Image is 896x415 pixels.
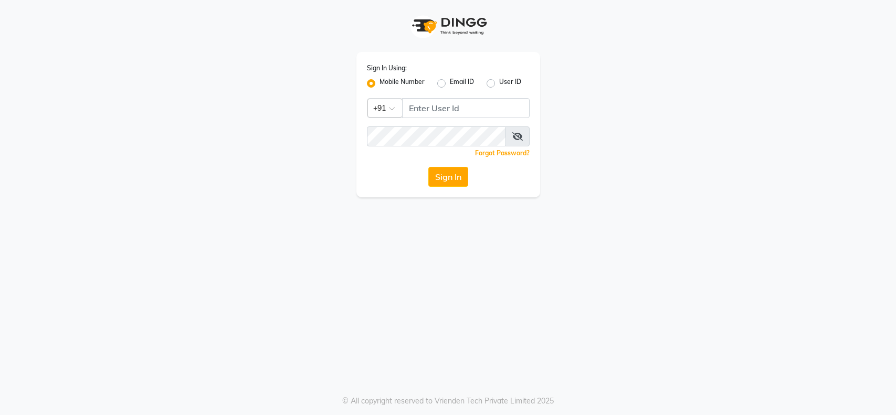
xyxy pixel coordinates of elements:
[406,10,490,41] img: logo1.svg
[402,98,530,118] input: Username
[428,167,468,187] button: Sign In
[499,77,521,90] label: User ID
[475,149,530,157] a: Forgot Password?
[380,77,425,90] label: Mobile Number
[450,77,474,90] label: Email ID
[367,63,407,73] label: Sign In Using:
[367,126,506,146] input: Username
